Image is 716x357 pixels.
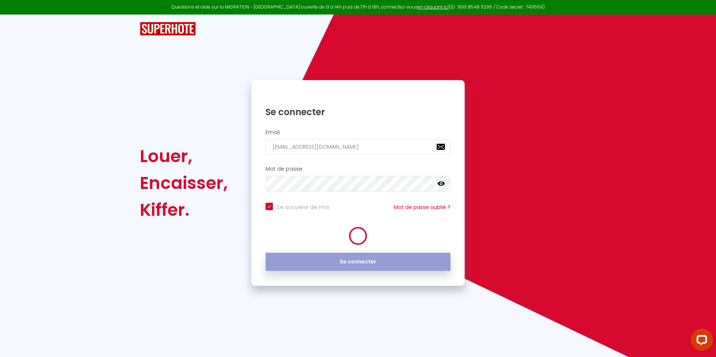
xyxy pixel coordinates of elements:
button: Se connecter [266,253,450,271]
div: Encaisser, [140,170,228,196]
input: Ton Email [266,139,450,155]
h2: Email [266,129,450,136]
h2: Mot de passe [266,166,450,172]
a: Mot de passe oublié ? [394,203,450,211]
div: Kiffer. [140,196,228,223]
h1: Se connecter [266,106,450,118]
img: SuperHote logo [140,22,196,36]
a: en cliquant ici [418,4,449,10]
div: Louer, [140,143,228,170]
iframe: LiveChat chat widget [685,326,716,357]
